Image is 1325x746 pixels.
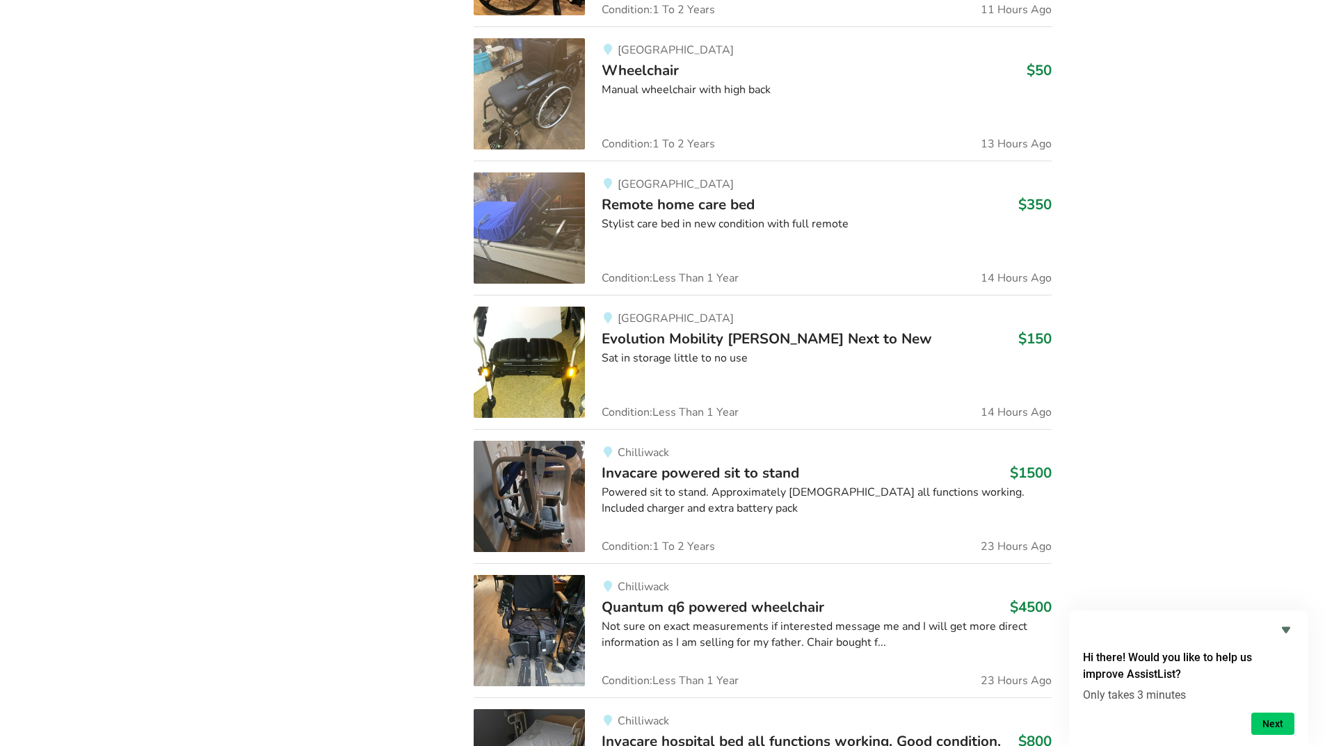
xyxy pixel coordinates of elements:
span: Remote home care bed [602,195,755,214]
a: mobility-wheelchair [GEOGRAPHIC_DATA]Wheelchair$50Manual wheelchair with high backCondition:1 To ... [474,26,1052,161]
h2: Hi there! Would you like to help us improve AssistList? [1083,649,1294,683]
span: Chilliwack [618,713,669,729]
span: Condition: 1 To 2 Years [602,138,715,149]
div: Stylist care bed in new condition with full remote [602,216,1052,232]
span: 14 Hours Ago [981,407,1052,418]
button: Hide survey [1278,622,1294,638]
h3: $50 [1027,61,1052,79]
span: Evolution Mobility [PERSON_NAME] Next to New [602,329,932,348]
span: Condition: Less Than 1 Year [602,407,739,418]
img: mobility-quantum q6 powered wheelchair [474,575,585,686]
a: mobility-evolution mobility walker next to new[GEOGRAPHIC_DATA]Evolution Mobility [PERSON_NAME] N... [474,295,1052,429]
span: [GEOGRAPHIC_DATA] [618,42,734,58]
img: transfer aids-invacare powered sit to stand [474,441,585,552]
span: Condition: 1 To 2 Years [602,541,715,552]
span: Condition: Less Than 1 Year [602,273,739,284]
span: Invacare powered sit to stand [602,463,799,483]
span: 13 Hours Ago [981,138,1052,149]
a: bedroom equipment-remote home care bed [GEOGRAPHIC_DATA]Remote home care bed$350Stylist care bed ... [474,161,1052,295]
span: 23 Hours Ago [981,675,1052,686]
button: Next question [1251,713,1294,735]
span: Quantum q6 powered wheelchair [602,597,824,617]
span: Condition: 1 To 2 Years [602,4,715,15]
span: Chilliwack [618,445,669,460]
a: mobility-quantum q6 powered wheelchairChilliwackQuantum q6 powered wheelchair$4500Not sure on exa... [474,563,1052,697]
h3: $150 [1018,330,1052,348]
span: Condition: Less Than 1 Year [602,675,739,686]
h3: $350 [1018,195,1052,213]
span: [GEOGRAPHIC_DATA] [618,177,734,192]
div: Sat in storage little to no use [602,350,1052,366]
a: transfer aids-invacare powered sit to standChilliwackInvacare powered sit to stand$1500Powered si... [474,429,1052,563]
span: 23 Hours Ago [981,541,1052,552]
div: Powered sit to stand. Approximately [DEMOGRAPHIC_DATA] all functions working. Included charger an... [602,485,1052,517]
h3: $4500 [1010,598,1052,616]
h3: $1500 [1010,464,1052,482]
span: Chilliwack [618,579,669,594]
span: Wheelchair [602,60,679,80]
p: Only takes 3 minutes [1083,688,1294,702]
div: Not sure on exact measurements if interested message me and I will get more direct information as... [602,619,1052,651]
div: Manual wheelchair with high back [602,82,1052,98]
span: 11 Hours Ago [981,4,1052,15]
img: bedroom equipment-remote home care bed [474,172,585,284]
img: mobility-evolution mobility walker next to new [474,307,585,418]
span: [GEOGRAPHIC_DATA] [618,311,734,326]
div: Hi there! Would you like to help us improve AssistList? [1083,622,1294,735]
span: 14 Hours Ago [981,273,1052,284]
img: mobility-wheelchair [474,38,585,149]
